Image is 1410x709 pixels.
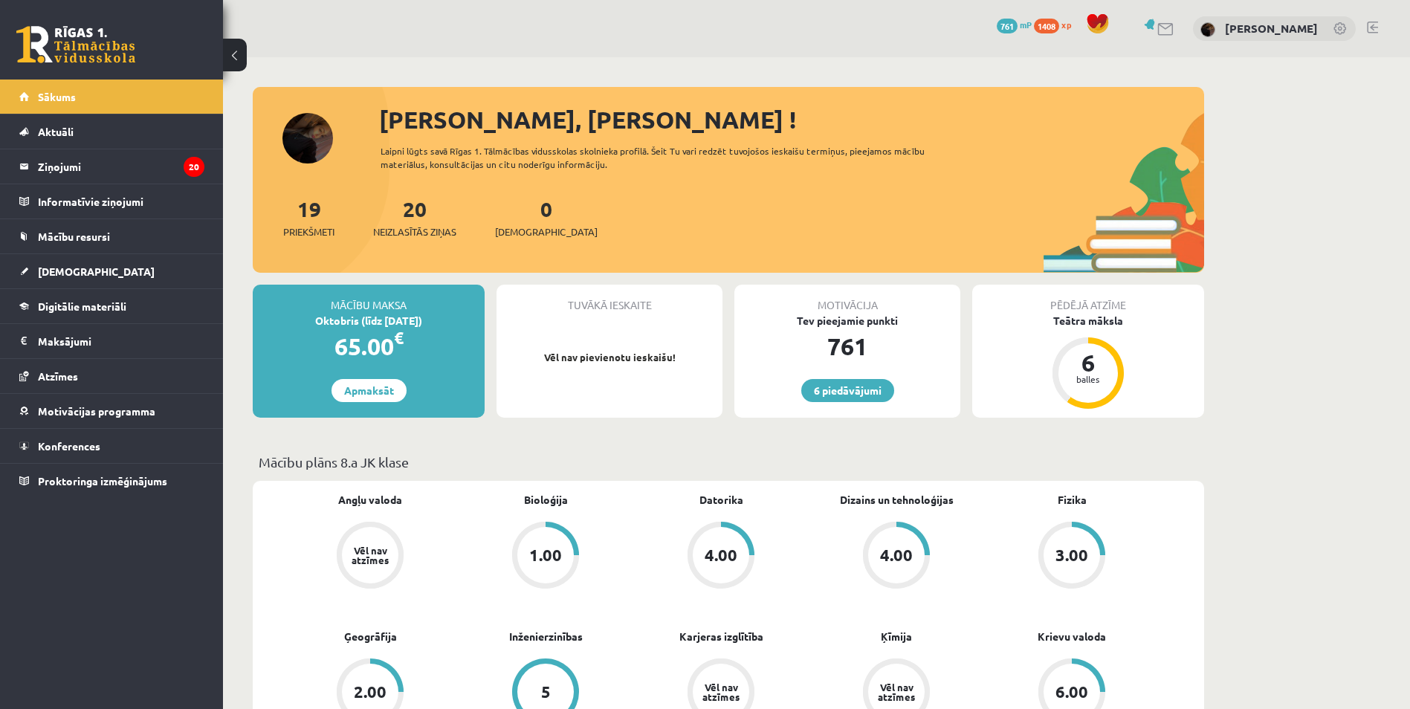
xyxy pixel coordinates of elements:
[458,522,633,592] a: 1.00
[1038,629,1106,644] a: Krievu valoda
[282,522,458,592] a: Vēl nav atzīmes
[504,350,715,365] p: Vēl nav pievienotu ieskaišu!
[38,149,204,184] legend: Ziņojumi
[253,328,485,364] div: 65.00
[373,195,456,239] a: 20Neizlasītās ziņas
[679,629,763,644] a: Karjeras izglītība
[997,19,1018,33] span: 761
[19,149,204,184] a: Ziņojumi20
[19,184,204,218] a: Informatīvie ziņojumi
[1055,684,1088,700] div: 6.00
[840,492,954,508] a: Dizains un tehnoloģijas
[495,224,598,239] span: [DEMOGRAPHIC_DATA]
[699,492,743,508] a: Datorika
[1034,19,1078,30] a: 1408 xp
[700,682,742,702] div: Vēl nav atzīmes
[1225,21,1318,36] a: [PERSON_NAME]
[524,492,568,508] a: Bioloģija
[1034,19,1059,33] span: 1408
[38,324,204,358] legend: Maksājumi
[705,547,737,563] div: 4.00
[529,547,562,563] div: 1.00
[38,184,204,218] legend: Informatīvie ziņojumi
[633,522,809,592] a: 4.00
[38,90,76,103] span: Sākums
[1020,19,1032,30] span: mP
[19,429,204,463] a: Konferences
[38,474,167,488] span: Proktoringa izmēģinājums
[972,285,1204,313] div: Pēdējā atzīme
[19,80,204,114] a: Sākums
[19,359,204,393] a: Atzīmes
[997,19,1032,30] a: 761 mP
[19,324,204,358] a: Maksājumi
[876,682,917,702] div: Vēl nav atzīmes
[497,285,722,313] div: Tuvākā ieskaite
[19,254,204,288] a: [DEMOGRAPHIC_DATA]
[38,230,110,243] span: Mācību resursi
[1200,22,1215,37] img: Jasmīne Ozola
[809,522,984,592] a: 4.00
[984,522,1160,592] a: 3.00
[972,313,1204,411] a: Teātra māksla 6 balles
[349,545,391,565] div: Vēl nav atzīmes
[184,157,204,177] i: 20
[19,289,204,323] a: Digitālie materiāli
[16,26,135,63] a: Rīgas 1. Tālmācības vidusskola
[509,629,583,644] a: Inženierzinības
[38,404,155,418] span: Motivācijas programma
[19,219,204,253] a: Mācību resursi
[1061,19,1071,30] span: xp
[1066,351,1110,375] div: 6
[881,629,912,644] a: Ķīmija
[801,379,894,402] a: 6 piedāvājumi
[734,328,960,364] div: 761
[253,313,485,328] div: Oktobris (līdz [DATE])
[19,464,204,498] a: Proktoringa izmēģinājums
[338,492,402,508] a: Angļu valoda
[880,547,913,563] div: 4.00
[972,313,1204,328] div: Teātra māksla
[38,300,126,313] span: Digitālie materiāli
[38,265,155,278] span: [DEMOGRAPHIC_DATA]
[332,379,407,402] a: Apmaksāt
[259,452,1198,472] p: Mācību plāns 8.a JK klase
[734,285,960,313] div: Motivācija
[1058,492,1087,508] a: Fizika
[1055,547,1088,563] div: 3.00
[19,394,204,428] a: Motivācijas programma
[354,684,387,700] div: 2.00
[38,439,100,453] span: Konferences
[283,224,334,239] span: Priekšmeti
[381,144,951,171] div: Laipni lūgts savā Rīgas 1. Tālmācības vidusskolas skolnieka profilā. Šeit Tu vari redzēt tuvojošo...
[19,114,204,149] a: Aktuāli
[734,313,960,328] div: Tev pieejamie punkti
[373,224,456,239] span: Neizlasītās ziņas
[541,684,551,700] div: 5
[495,195,598,239] a: 0[DEMOGRAPHIC_DATA]
[38,125,74,138] span: Aktuāli
[38,369,78,383] span: Atzīmes
[1066,375,1110,383] div: balles
[283,195,334,239] a: 19Priekšmeti
[344,629,397,644] a: Ģeogrāfija
[253,285,485,313] div: Mācību maksa
[394,327,404,349] span: €
[379,102,1204,137] div: [PERSON_NAME], [PERSON_NAME] !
